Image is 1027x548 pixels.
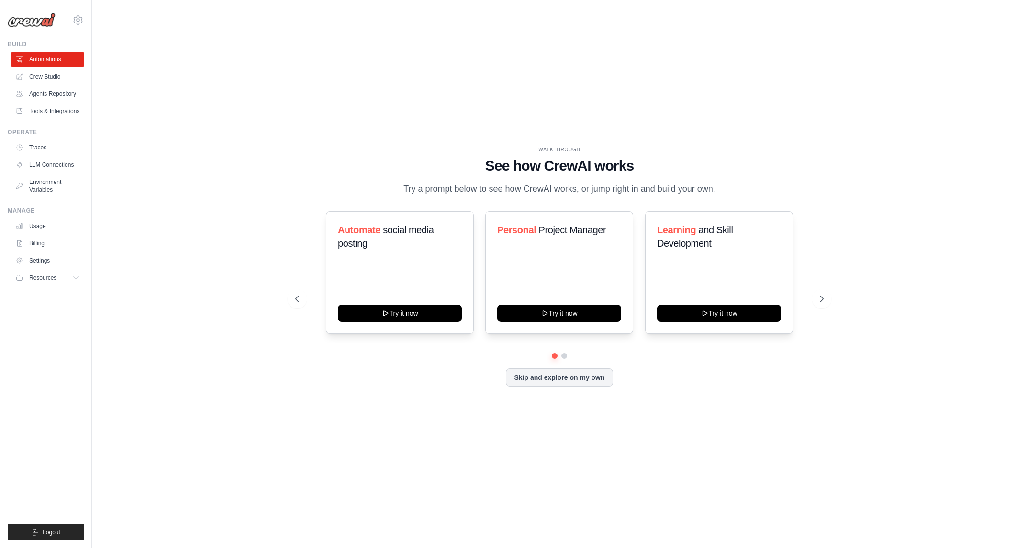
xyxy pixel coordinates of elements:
[11,236,84,251] a: Billing
[8,128,84,136] div: Operate
[8,207,84,215] div: Manage
[11,69,84,84] a: Crew Studio
[539,225,606,235] span: Project Manager
[338,305,462,322] button: Try it now
[11,140,84,155] a: Traces
[29,274,56,282] span: Resources
[11,218,84,234] a: Usage
[11,86,84,102] a: Agents Repository
[11,52,84,67] a: Automations
[497,225,536,235] span: Personal
[11,174,84,197] a: Environment Variables
[295,146,824,153] div: WALKTHROUGH
[11,270,84,285] button: Resources
[8,13,56,27] img: Logo
[657,225,733,249] span: and Skill Development
[295,157,824,174] h1: See how CrewAI works
[657,225,696,235] span: Learning
[657,305,781,322] button: Try it now
[8,524,84,540] button: Logout
[399,182,720,196] p: Try a prompt below to see how CrewAI works, or jump right in and build your own.
[497,305,621,322] button: Try it now
[338,225,380,235] span: Automate
[8,40,84,48] div: Build
[11,157,84,172] a: LLM Connections
[43,528,60,536] span: Logout
[338,225,434,249] span: social media posting
[11,253,84,268] a: Settings
[506,368,613,387] button: Skip and explore on my own
[11,103,84,119] a: Tools & Integrations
